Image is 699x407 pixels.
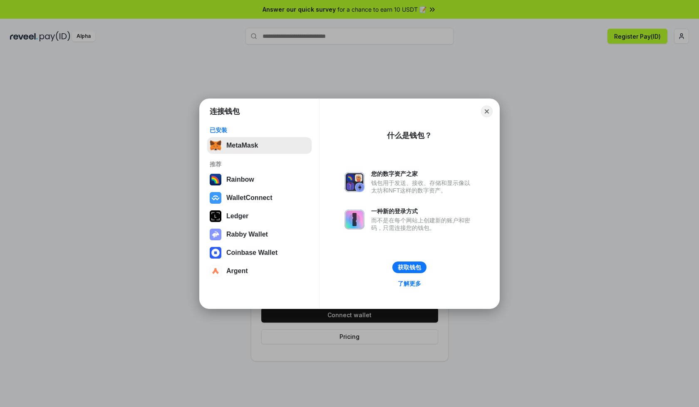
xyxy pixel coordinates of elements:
[207,137,312,154] button: MetaMask
[226,142,258,149] div: MetaMask
[207,190,312,206] button: WalletConnect
[210,126,309,134] div: 已安装
[210,247,221,259] img: svg+xml,%3Csvg%20width%3D%2228%22%20height%3D%2228%22%20viewBox%3D%220%200%2028%2028%22%20fill%3D...
[210,106,240,116] h1: 连接钱包
[210,229,221,240] img: svg+xml,%3Csvg%20xmlns%3D%22http%3A%2F%2Fwww.w3.org%2F2000%2Fsvg%22%20fill%3D%22none%22%20viewBox...
[210,265,221,277] img: svg+xml,%3Csvg%20width%3D%2228%22%20height%3D%2228%22%20viewBox%3D%220%200%2028%2028%22%20fill%3D...
[210,174,221,185] img: svg+xml,%3Csvg%20width%3D%22120%22%20height%3D%22120%22%20viewBox%3D%220%200%20120%20120%22%20fil...
[387,131,432,141] div: 什么是钱包？
[345,210,364,229] img: svg+xml,%3Csvg%20xmlns%3D%22http%3A%2F%2Fwww.w3.org%2F2000%2Fsvg%22%20fill%3D%22none%22%20viewBox...
[226,231,268,238] div: Rabby Wallet
[226,176,254,183] div: Rainbow
[371,170,474,178] div: 您的数字资产之家
[345,172,364,192] img: svg+xml,%3Csvg%20xmlns%3D%22http%3A%2F%2Fwww.w3.org%2F2000%2Fsvg%22%20fill%3D%22none%22%20viewBox...
[210,140,221,151] img: svg+xml,%3Csvg%20fill%3D%22none%22%20height%3D%2233%22%20viewBox%3D%220%200%2035%2033%22%20width%...
[398,280,421,287] div: 了解更多
[207,171,312,188] button: Rainbow
[226,267,248,275] div: Argent
[392,261,426,273] button: 获取钱包
[207,244,312,261] button: Coinbase Wallet
[207,226,312,243] button: Rabby Wallet
[207,263,312,279] button: Argent
[207,208,312,224] button: Ledger
[210,192,221,204] img: svg+xml,%3Csvg%20width%3D%2228%22%20height%3D%2228%22%20viewBox%3D%220%200%2028%2028%22%20fill%3D...
[371,217,474,232] div: 而不是在每个网站上创建新的账户和密码，只需连接您的钱包。
[398,264,421,271] div: 获取钱包
[210,210,221,222] img: svg+xml,%3Csvg%20xmlns%3D%22http%3A%2F%2Fwww.w3.org%2F2000%2Fsvg%22%20width%3D%2228%22%20height%3...
[481,106,493,117] button: Close
[371,179,474,194] div: 钱包用于发送、接收、存储和显示像以太坊和NFT这样的数字资产。
[210,160,309,168] div: 推荐
[226,194,273,202] div: WalletConnect
[226,249,278,257] div: Coinbase Wallet
[393,278,426,289] a: 了解更多
[371,207,474,215] div: 一种新的登录方式
[226,212,248,220] div: Ledger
